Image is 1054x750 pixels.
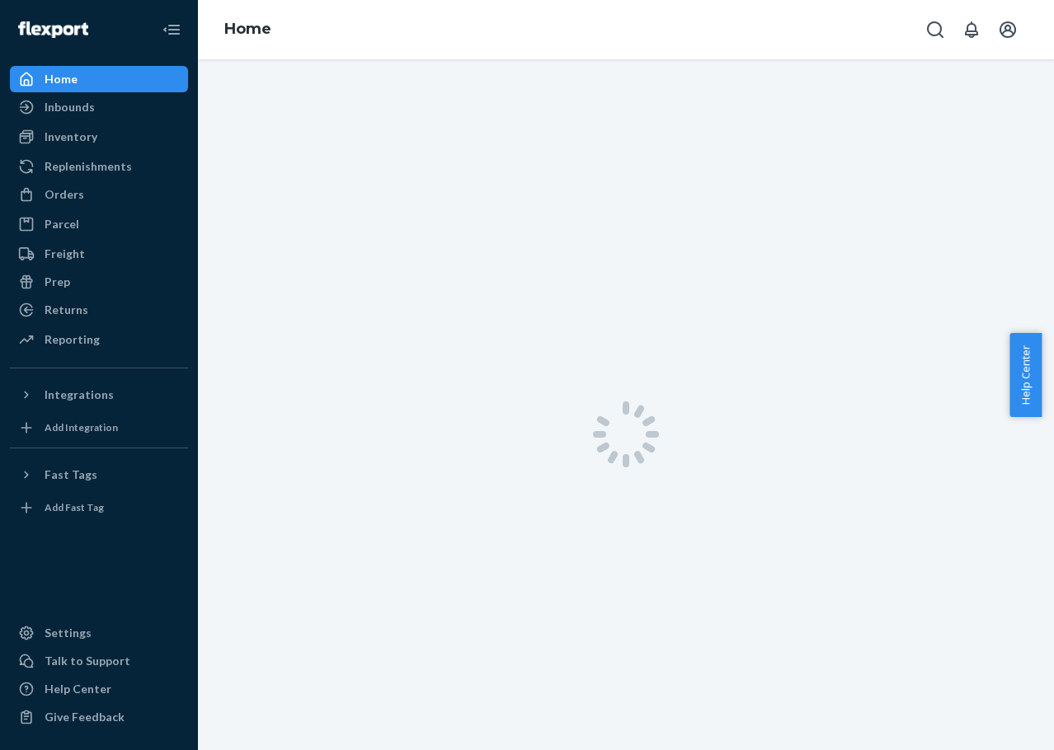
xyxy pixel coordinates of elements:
button: Integrations [10,382,188,408]
div: Reporting [45,331,100,348]
a: Home [224,20,271,38]
button: Give Feedback [10,704,188,730]
div: Add Fast Tag [45,500,104,514]
a: Add Integration [10,415,188,441]
div: Talk to Support [45,653,130,669]
div: Parcel [45,216,79,232]
a: Add Fast Tag [10,495,188,521]
div: Home [45,71,78,87]
a: Freight [10,241,188,267]
button: Open notifications [955,13,988,46]
a: Settings [10,620,188,646]
button: Close Navigation [155,13,188,46]
button: Help Center [1009,333,1042,417]
ol: breadcrumbs [211,6,285,54]
a: Help Center [10,676,188,702]
div: Give Feedback [45,709,125,725]
div: Add Integration [45,420,118,434]
div: Freight [45,246,85,262]
button: Talk to Support [10,648,188,674]
div: Help Center [45,681,111,697]
div: Prep [45,274,70,290]
a: Prep [10,269,188,295]
a: Orders [10,181,188,208]
a: Reporting [10,326,188,353]
button: Fast Tags [10,462,188,488]
div: Settings [45,625,92,641]
div: Inventory [45,129,97,145]
a: Parcel [10,211,188,237]
button: Open account menu [991,13,1024,46]
div: Replenishments [45,158,132,175]
div: Returns [45,302,88,318]
a: Home [10,66,188,92]
button: Open Search Box [919,13,952,46]
a: Replenishments [10,153,188,180]
div: Orders [45,186,84,203]
a: Inventory [10,124,188,150]
img: Flexport logo [18,21,88,38]
div: Integrations [45,387,114,403]
a: Inbounds [10,94,188,120]
a: Returns [10,297,188,323]
div: Fast Tags [45,466,97,483]
div: Inbounds [45,99,95,115]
